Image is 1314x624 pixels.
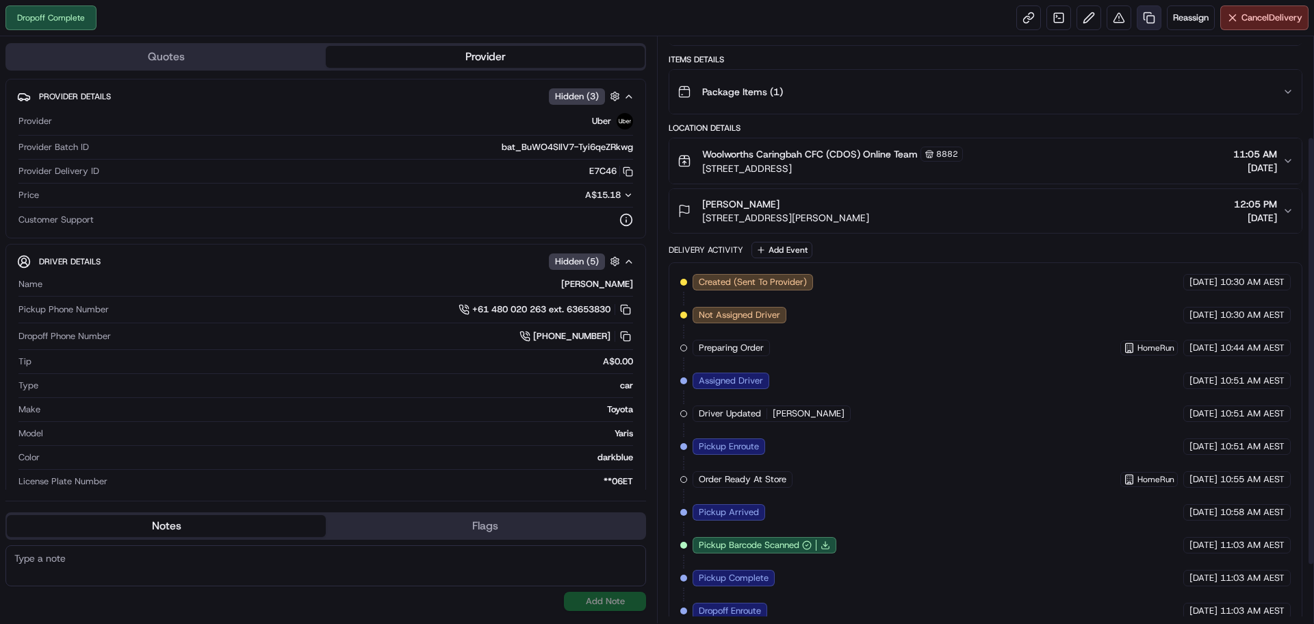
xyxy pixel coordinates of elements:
img: 1736555255976-a54dd68f-1ca7-489b-9aae-adbdc363a1c4 [14,131,38,155]
span: 10:58 AM AEST [1220,506,1285,519]
span: API Documentation [129,199,220,212]
button: Reassign [1167,5,1215,30]
span: [DATE] [1189,539,1218,551]
span: Cancel Delivery [1241,12,1302,24]
span: Reassign [1173,12,1209,24]
button: +61 480 020 263 ext. 63653830 [459,302,633,317]
span: Provider Delivery ID [18,165,99,177]
span: [DATE] [1189,473,1218,486]
span: Not Assigned Driver [699,309,780,321]
div: Start new chat [47,131,224,145]
span: Dropoff Phone Number [18,330,111,342]
span: [PERSON_NAME] [702,197,780,211]
span: Customer Support [18,214,94,226]
span: [STREET_ADDRESS][PERSON_NAME] [702,211,869,225]
a: 💻API Documentation [110,193,225,218]
button: A$15.18 [513,189,633,201]
a: [PHONE_NUMBER] [519,329,633,344]
button: Hidden (5) [549,253,623,270]
span: Pickup Phone Number [18,303,109,316]
span: Driver Details [39,256,101,267]
span: [PERSON_NAME] [773,408,845,420]
span: [PHONE_NUMBER] [533,330,610,342]
div: Items Details [669,54,1302,65]
span: Tip [18,355,31,368]
button: Notes [7,515,326,537]
span: Driver Updated [699,408,761,420]
button: Provider [326,46,645,68]
button: Provider DetailsHidden (3) [17,85,634,108]
span: [DATE] [1189,342,1218,354]
span: 11:05 AM [1233,147,1277,161]
span: Uber [592,115,611,127]
span: bat_BuWO4SIlV7-Tyi6qeZRkwg [502,141,633,153]
span: Provider Batch ID [18,141,89,153]
a: Powered byPylon [96,232,166,242]
button: Quotes [7,46,326,68]
p: Welcome 👋 [14,55,249,77]
span: Make [18,403,40,416]
div: car [44,379,633,392]
span: 10:30 AM AEST [1220,309,1285,321]
button: Start new chat [233,135,249,151]
span: 10:51 AM AEST [1220,408,1285,420]
span: Name [18,278,42,290]
span: [DATE] [1233,161,1277,175]
span: [DATE] [1189,506,1218,519]
img: Nash [14,14,41,41]
span: 12:05 PM [1234,197,1277,211]
button: E7C46 [589,165,633,177]
span: Pickup Complete [699,572,769,584]
span: Hidden ( 3 ) [555,90,599,103]
div: Location Details [669,123,1302,134]
span: [DATE] [1189,408,1218,420]
div: Delivery Activity [669,245,743,255]
a: 📗Knowledge Base [8,193,110,218]
span: Provider [18,115,52,127]
span: [DATE] [1189,375,1218,387]
span: 10:51 AM AEST [1220,375,1285,387]
span: Color [18,451,40,464]
div: Yaris [49,427,633,440]
span: 10:51 AM AEST [1220,440,1285,453]
span: Woolworths Caringbah CFC (CDOS) Online Team [702,147,918,161]
span: [DATE] [1189,605,1218,617]
button: Woolworths Caringbah CFC (CDOS) Online Team8882[STREET_ADDRESS]11:05 AM[DATE] [669,138,1302,184]
span: 11:03 AM AEST [1220,605,1285,617]
div: darkblue [45,451,633,464]
button: Driver DetailsHidden (5) [17,250,634,273]
span: 10:30 AM AEST [1220,276,1285,288]
span: [DATE] [1189,276,1218,288]
span: Pylon [136,232,166,242]
span: HomeRun [1137,342,1174,353]
span: Pickup Arrived [699,506,759,519]
span: Assigned Driver [699,375,763,387]
div: 📗 [14,200,25,211]
span: Dropoff Enroute [699,605,761,617]
div: Toyota [46,403,633,416]
span: 11:03 AM AEST [1220,572,1285,584]
button: Package Items (1) [669,70,1302,114]
span: [DATE] [1189,572,1218,584]
button: Pickup Barcode Scanned [699,539,812,551]
span: Hidden ( 5 ) [555,255,599,268]
span: Created (Sent To Provider) [699,276,807,288]
span: 11:03 AM AEST [1220,539,1285,551]
span: [DATE] [1234,211,1277,225]
div: 💻 [116,200,127,211]
div: We're available if you need us! [47,145,173,155]
span: Price [18,189,39,201]
div: [PERSON_NAME] [48,278,633,290]
span: [DATE] [1189,309,1218,321]
span: +61 480 020 263 ext. 63653830 [472,303,610,316]
span: Pickup Enroute [699,440,759,453]
span: [STREET_ADDRESS] [702,162,963,175]
img: uber-new-logo.jpeg [617,113,633,129]
button: Hidden (3) [549,88,623,105]
input: Clear [36,88,226,103]
button: Add Event [751,242,812,258]
span: [DATE] [1189,440,1218,453]
span: Preparing Order [699,342,764,354]
span: A$15.18 [585,189,621,201]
